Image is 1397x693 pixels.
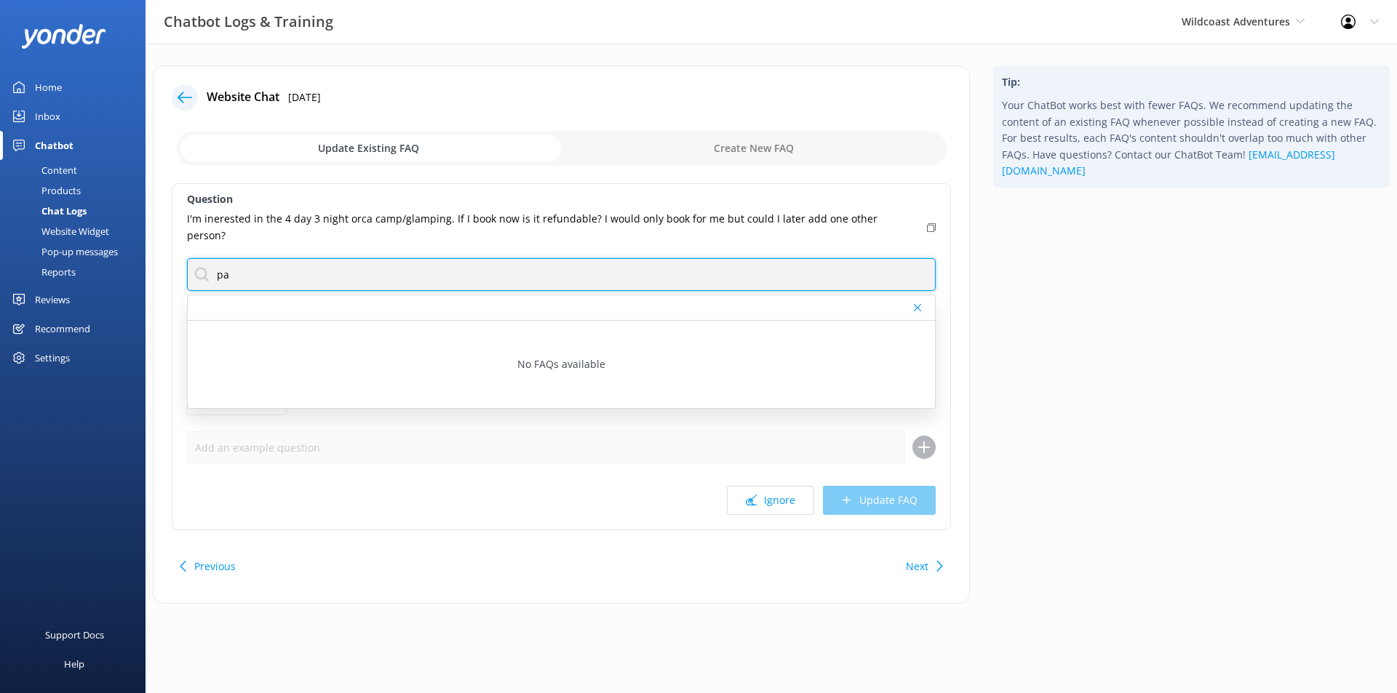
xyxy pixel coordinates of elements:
[187,431,905,464] input: Add an example question
[188,321,935,408] div: No FAQs available
[164,10,333,33] h3: Chatbot Logs & Training
[1002,74,1381,90] h4: Tip:
[1002,148,1335,177] a: [EMAIL_ADDRESS][DOMAIN_NAME]
[35,73,62,102] div: Home
[9,160,77,180] div: Content
[288,89,321,105] p: [DATE]
[9,221,146,241] a: Website Widget
[187,258,936,291] input: Search for an FAQ to Update...
[1182,15,1290,28] span: Wildcoast Adventures
[9,262,76,282] div: Reports
[906,552,928,581] button: Next
[9,180,146,201] a: Products
[187,211,918,244] p: I'm inerested in the 4 day 3 night orca camp/glamping. If I book now is it refundable? I would on...
[9,201,146,221] a: Chat Logs
[9,241,146,262] a: Pop-up messages
[9,180,81,201] div: Products
[64,649,84,678] div: Help
[1002,97,1381,179] p: Your ChatBot works best with fewer FAQs. We recommend updating the content of an existing FAQ whe...
[35,131,73,160] div: Chatbot
[187,191,936,207] label: Question
[35,343,70,372] div: Settings
[9,262,146,282] a: Reports
[9,201,87,221] div: Chat Logs
[35,314,90,343] div: Recommend
[22,24,106,48] img: yonder-white-logo.png
[9,160,146,180] a: Content
[207,88,279,107] h4: Website Chat
[45,620,104,649] div: Support Docs
[727,486,814,515] button: Ignore
[9,241,118,262] div: Pop-up messages
[9,221,109,241] div: Website Widget
[35,102,60,131] div: Inbox
[194,552,236,581] button: Previous
[35,285,70,314] div: Reviews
